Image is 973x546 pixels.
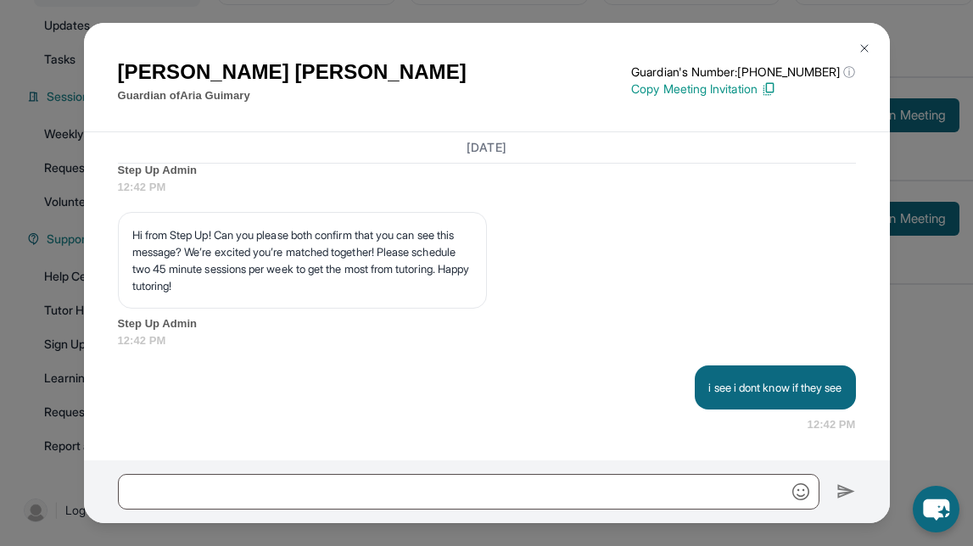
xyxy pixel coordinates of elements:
p: i see i dont know if they see [708,379,842,396]
img: Close Icon [858,42,871,55]
button: chat-button [913,486,959,532]
img: Send icon [836,482,856,502]
span: Step Up Admin [118,162,856,179]
span: ⓘ [843,64,855,81]
h1: [PERSON_NAME] [PERSON_NAME] [118,57,467,87]
p: Guardian's Number: [PHONE_NUMBER] [631,64,855,81]
p: Copy Meeting Invitation [631,81,855,97]
p: Hi from Step Up! Can you please both confirm that you can see this message? We’re excited you’re ... [132,226,473,294]
img: Emoji [792,483,809,500]
span: Step Up Admin [118,315,856,332]
h3: [DATE] [118,139,856,156]
p: Guardian of Aria Guimary [118,87,467,104]
span: 12:42 PM [808,416,856,433]
img: Copy Icon [761,81,776,97]
span: 12:42 PM [118,332,856,349]
span: 12:42 PM [118,179,856,196]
